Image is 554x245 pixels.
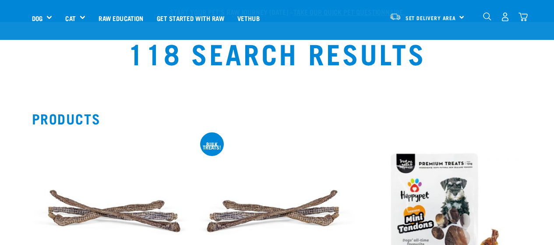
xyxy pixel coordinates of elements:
[231,0,266,36] a: Vethub
[200,142,224,149] div: BULK TREATS!
[406,16,456,19] span: Set Delivery Area
[92,0,150,36] a: Raw Education
[32,13,42,23] a: Dog
[65,13,75,23] a: Cat
[150,0,231,36] a: Get started with Raw
[389,13,401,21] img: van-moving.png
[108,37,446,68] h1: 118 Search Results
[501,12,510,21] img: user.png
[519,12,528,21] img: home-icon@2x.png
[483,12,491,21] img: home-icon-1@2x.png
[32,110,522,126] h2: Products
